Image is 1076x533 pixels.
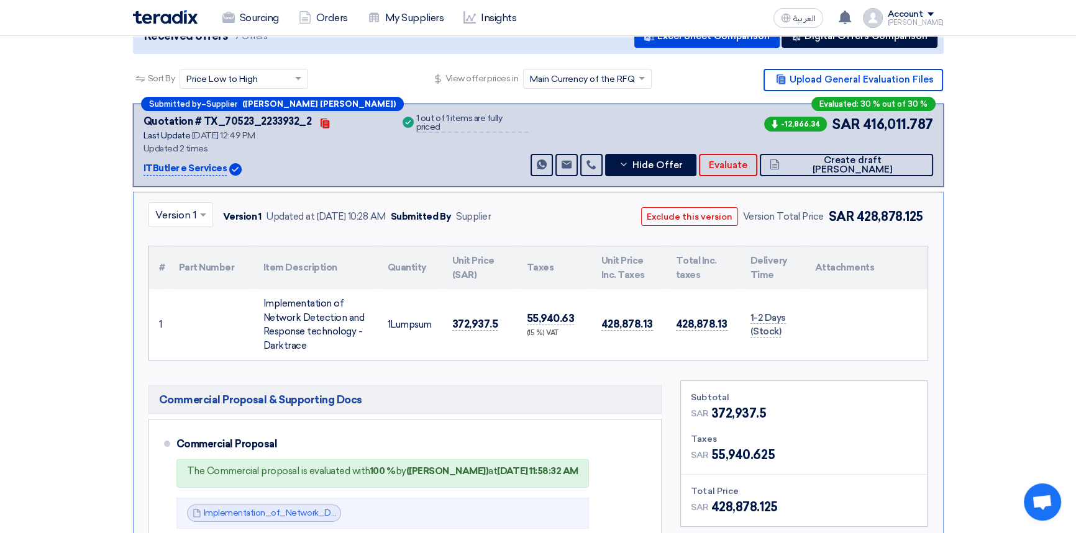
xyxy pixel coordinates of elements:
[764,69,943,91] button: Upload General Evaluation Files
[691,407,709,420] span: SAR
[888,19,944,26] div: [PERSON_NAME]
[760,154,932,176] button: Create draft [PERSON_NAME]
[133,10,198,24] img: Teradix logo
[527,328,581,339] div: (15 %) VAT
[266,210,386,224] div: Updated at [DATE] 10:28 AM
[634,25,780,48] button: Excel Sheet Comparison
[666,246,741,289] th: Total Inc. taxes
[149,100,201,108] span: Submitted by
[857,209,923,224] span: 428,878.125
[159,392,362,407] span: Commercial Proposal & Supporting Docs
[144,161,227,176] p: ITButler e Services
[406,465,488,477] b: ([PERSON_NAME])
[187,465,578,477] div: The Commercial proposal is evaluated with by at
[388,319,391,330] span: 1
[591,246,666,289] th: Unit Price Inc. Taxes
[811,97,936,111] div: Evaluated: 30 % out of 30 %
[783,156,923,174] span: Create draft [PERSON_NAME]
[144,142,385,155] div: Updated 2 times
[169,246,253,289] th: Part Number
[416,114,528,133] div: 1 out of 1 items are fully priced
[691,449,709,462] span: SAR
[863,8,883,28] img: profile_test.png
[206,100,237,108] span: Supplier
[632,161,682,170] span: Hide Offer
[711,446,775,464] span: 55,940.625
[743,210,824,224] div: Version Total Price
[454,4,526,32] a: Insights
[141,97,404,111] div: –
[391,210,451,224] div: Submitted By
[242,100,396,108] b: ([PERSON_NAME] [PERSON_NAME])
[699,154,757,176] button: Evaluate
[641,207,738,226] button: Exclude this version
[773,8,823,28] button: العربية
[691,391,917,404] div: Subtotal
[144,130,191,141] span: Last Update
[235,30,267,42] span: 7 Offers
[456,210,491,224] div: Supplier
[289,4,358,32] a: Orders
[750,312,786,338] span: 1-2 Days (Stock)
[601,318,653,331] span: 428,878.13
[1024,483,1061,521] a: Open chat
[517,246,591,289] th: Taxes
[711,404,767,423] span: 372,937.5
[888,9,923,20] div: Account
[148,72,175,85] span: Sort By
[709,161,747,170] span: Evaluate
[445,72,518,85] span: View offer prices in
[832,114,860,135] span: SAR
[370,465,396,477] b: 100 %
[378,289,442,360] td: Lumpsum
[691,485,917,498] div: Total Price
[711,498,778,516] span: 428,878.125
[186,73,258,86] span: Price Low to High
[149,246,169,289] th: #
[764,117,827,132] span: -12,866.34
[605,154,697,176] button: Hide Offer
[676,318,727,331] span: 428,878.13
[378,246,442,289] th: Quantity
[358,4,454,32] a: My Suppliers
[863,114,933,135] span: 416,011.787
[782,25,937,48] button: Digital Offers Comparison
[149,289,169,360] td: 1
[212,4,289,32] a: Sourcing
[829,209,854,224] span: SAR
[691,432,917,446] div: Taxes
[497,465,578,477] b: [DATE] 11:58:32 AM
[229,163,242,176] img: Verified Account
[741,246,805,289] th: Delivery Time
[805,246,928,289] th: Attachments
[144,28,228,45] span: Received offers
[691,501,709,514] span: SAR
[793,14,816,23] span: العربية
[452,318,498,331] span: 372,937.5
[223,210,262,224] div: Version 1
[192,130,255,141] span: [DATE] 12:49 PM
[144,114,312,129] div: Quotation # TX_70523_2233932_2
[176,429,642,459] div: Commercial Proposal
[442,246,517,289] th: Unit Price (SAR)
[527,312,575,325] span: 55,940.63
[253,246,378,289] th: Item Description
[263,297,368,352] div: Implementation of Network Detection and Response technology - Darktrace
[204,508,564,518] a: Implementation_of_Network_Detection_and_Response_Financial_V_1753341809784.pdf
